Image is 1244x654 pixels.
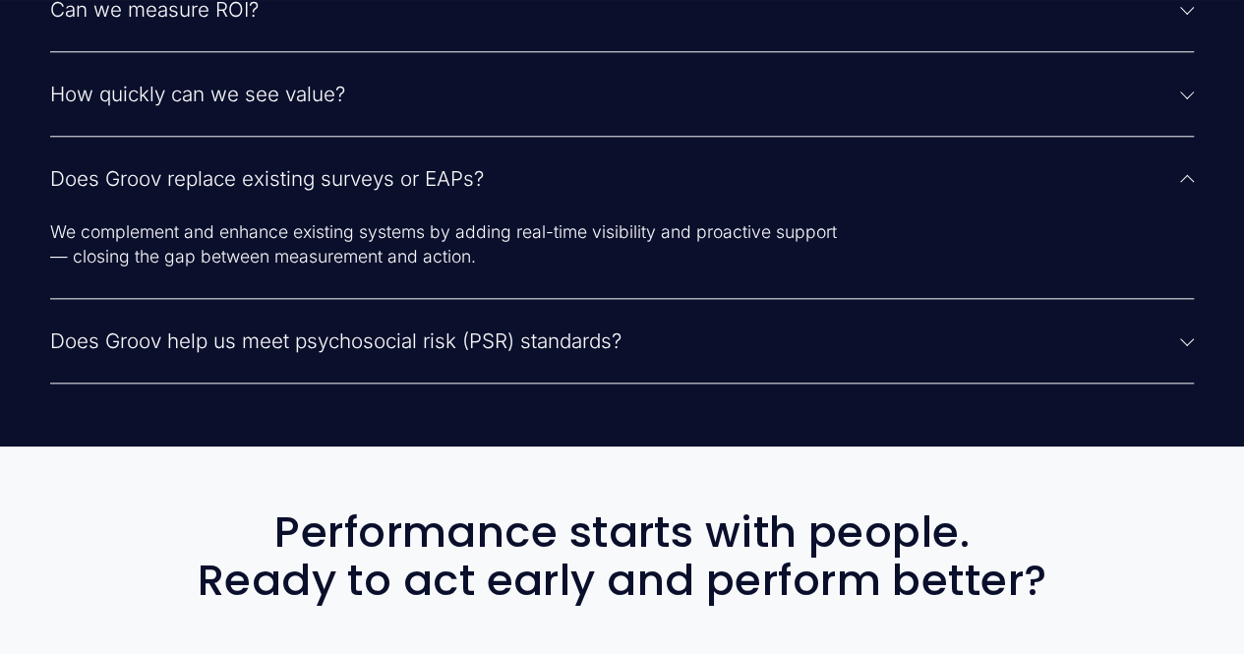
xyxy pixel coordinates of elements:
[50,508,1195,604] h2: Performance starts with people. Ready to act early and perform better?
[50,299,1195,383] button: Does Groov help us meet psychosocial risk (PSR) standards?
[50,52,1195,136] button: How quickly can we see value?
[50,82,1181,106] span: How quickly can we see value?
[50,220,1195,298] div: Does Groov replace existing surveys or EAPs?
[50,137,1195,220] button: Does Groov replace existing surveys or EAPs?
[50,328,1181,353] span: Does Groov help us meet psychosocial risk (PSR) standards?
[50,166,1181,191] span: Does Groov replace existing surveys or EAPs?
[50,220,852,268] p: We complement and enhance existing systems by adding real-time visibility and proactive support —...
